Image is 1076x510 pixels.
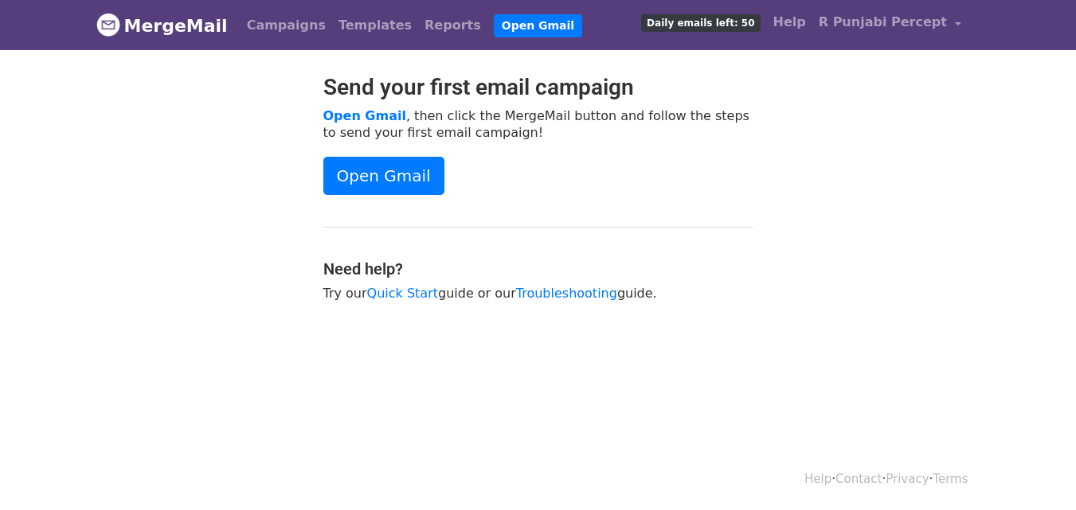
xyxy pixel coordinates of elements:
[241,10,332,41] a: Campaigns
[804,472,831,486] a: Help
[323,259,753,278] h4: Need help?
[812,6,968,44] a: R Punjabi Percept
[886,472,929,486] a: Privacy
[641,14,760,32] span: Daily emails left: 50
[835,472,882,486] a: Contact
[323,107,753,141] p: , then click the MergeMail button and follow the steps to send your first email campaign!
[767,6,812,38] a: Help
[323,157,444,195] a: Open Gmail
[367,286,438,301] a: Quick Start
[332,10,418,41] a: Templates
[323,74,753,101] h2: Send your first email campaign
[516,286,617,301] a: Troubleshooting
[635,6,766,38] a: Daily emails left: 50
[418,10,487,41] a: Reports
[96,9,228,42] a: MergeMail
[323,285,753,302] p: Try our guide or our guide.
[323,108,406,123] a: Open Gmail
[494,14,582,37] a: Open Gmail
[96,13,120,37] img: MergeMail logo
[819,13,947,32] span: R Punjabi Percept
[933,472,968,486] a: Terms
